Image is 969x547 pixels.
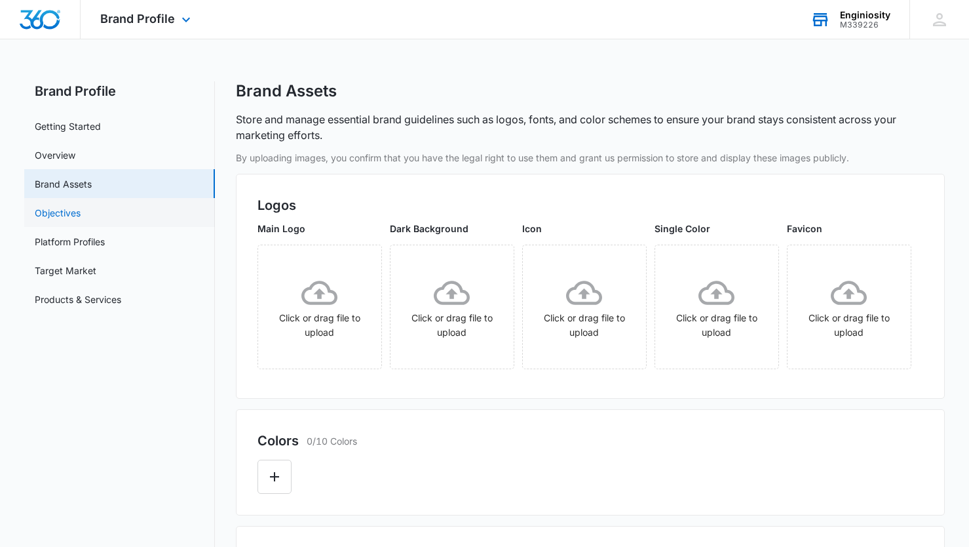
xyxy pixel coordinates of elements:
p: Icon [522,222,647,235]
a: Overview [35,148,75,162]
div: Click or drag file to upload [258,275,381,340]
p: Main Logo [257,222,382,235]
a: Platform Profiles [35,235,105,249]
span: Brand Profile [100,12,175,26]
span: Click or drag file to upload [655,245,778,369]
h1: Brand Assets [236,81,337,101]
div: Click or drag file to upload [788,275,911,340]
span: Click or drag file to upload [788,245,911,369]
div: Click or drag file to upload [523,275,646,340]
a: Objectives [35,206,81,220]
h2: Brand Profile [24,81,215,101]
div: account id [840,20,890,30]
div: account name [840,10,890,20]
a: Brand Assets [35,177,92,191]
span: Click or drag file to upload [523,245,646,369]
span: Click or drag file to upload [390,245,514,369]
button: Edit Color [257,460,292,494]
p: By uploading images, you confirm that you have the legal right to use them and grant us permissio... [236,151,945,165]
div: Click or drag file to upload [655,275,778,340]
a: Products & Services [35,293,121,306]
p: Single Color [655,222,779,235]
h2: Logos [257,195,923,215]
h2: Colors [257,431,299,451]
p: 0/10 Colors [307,434,357,448]
p: Favicon [787,222,911,235]
p: Dark Background [390,222,514,235]
p: Store and manage essential brand guidelines such as logos, fonts, and color schemes to ensure you... [236,111,945,143]
span: Click or drag file to upload [258,245,381,369]
div: Click or drag file to upload [390,275,514,340]
a: Target Market [35,264,96,277]
a: Getting Started [35,119,101,133]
